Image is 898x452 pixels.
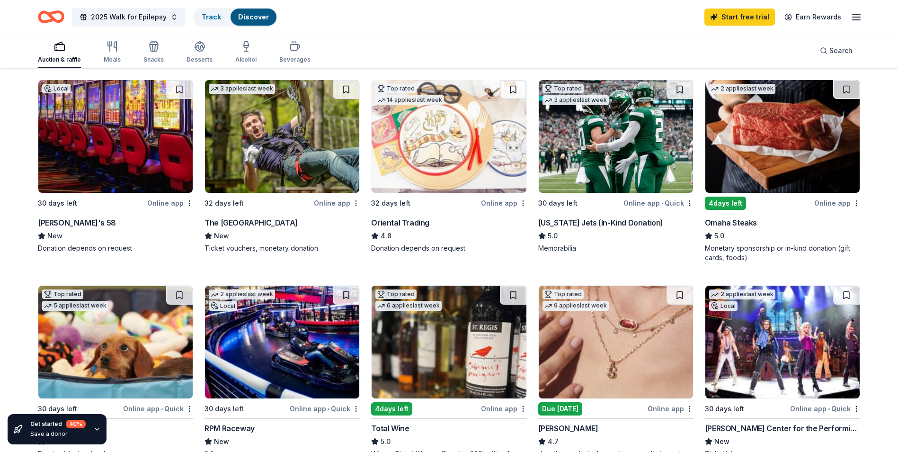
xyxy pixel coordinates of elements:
[548,230,558,242] span: 5.0
[371,402,412,416] div: 4 days left
[542,289,584,299] div: Top rated
[38,403,77,415] div: 30 days left
[714,230,724,242] span: 5.0
[204,217,298,228] div: The [GEOGRAPHIC_DATA]
[30,420,86,428] div: Get started
[542,301,609,311] div: 9 applies last week
[238,13,269,21] a: Discover
[30,430,86,438] div: Save a donor
[38,56,81,63] div: Auction & raffle
[829,45,853,56] span: Search
[204,403,244,415] div: 30 days left
[705,80,860,193] img: Image for Omaha Steaks
[143,56,164,63] div: Snacks
[279,56,311,63] div: Beverages
[38,217,116,228] div: [PERSON_NAME]'s 58
[161,405,163,413] span: •
[371,244,526,253] div: Donation depends on request
[66,420,86,428] div: 40 %
[648,403,694,415] div: Online app
[279,37,311,68] button: Beverages
[705,80,860,262] a: Image for Omaha Steaks 2 applieslast week4days leftOnline appOmaha Steaks5.0Monetary sponsorship ...
[375,95,444,105] div: 14 applies last week
[38,80,193,193] img: Image for Jake's 58
[209,289,275,299] div: 2 applies last week
[123,403,193,415] div: Online app Quick
[779,9,847,26] a: Earn Rewards
[705,217,757,228] div: Omaha Steaks
[375,84,417,93] div: Top rated
[814,197,860,209] div: Online app
[38,37,81,68] button: Auction & raffle
[209,84,275,94] div: 3 applies last week
[204,244,360,253] div: Ticket vouchers, monetary donation
[209,301,237,311] div: Local
[542,95,609,105] div: 3 applies last week
[709,301,738,311] div: Local
[375,301,442,311] div: 6 applies last week
[205,80,359,193] img: Image for The Adventure Park
[193,8,277,27] button: TrackDiscover
[381,230,391,242] span: 4.8
[42,84,71,93] div: Local
[371,423,409,434] div: Total Wine
[235,56,257,63] div: Alcohol
[38,198,77,209] div: 30 days left
[790,403,860,415] div: Online app Quick
[539,80,693,193] img: Image for New York Jets (In-Kind Donation)
[381,436,391,447] span: 5.0
[290,403,360,415] div: Online app Quick
[214,436,229,447] span: New
[104,56,121,63] div: Meals
[38,80,193,253] a: Image for Jake's 58Local30 days leftOnline app[PERSON_NAME]'s 58NewDonation depends on request
[371,80,526,253] a: Image for Oriental TradingTop rated14 applieslast week32 days leftOnline appOriental Trading4.8Do...
[709,84,775,94] div: 2 applies last week
[204,423,255,434] div: RPM Raceway
[147,197,193,209] div: Online app
[539,286,693,398] img: Image for Kendra Scott
[372,80,526,193] img: Image for Oriental Trading
[204,80,360,253] a: Image for The Adventure Park3 applieslast week32 days leftOnline appThe [GEOGRAPHIC_DATA]NewTicke...
[705,286,860,398] img: Image for Tilles Center for the Performing Arts
[47,230,62,242] span: New
[704,9,775,26] a: Start free trial
[538,80,694,253] a: Image for New York Jets (In-Kind Donation)Top rated3 applieslast week30 days leftOnline app•Quick...
[828,405,830,413] span: •
[314,197,360,209] div: Online app
[214,230,229,242] span: New
[709,289,775,299] div: 2 applies last week
[705,403,744,415] div: 30 days left
[371,198,410,209] div: 32 days left
[72,8,186,27] button: 2025 Walk for Epilepsy
[542,84,584,93] div: Top rated
[328,405,329,413] span: •
[705,423,860,434] div: [PERSON_NAME] Center for the Performing Arts
[235,37,257,68] button: Alcohol
[538,198,578,209] div: 30 days left
[143,37,164,68] button: Snacks
[38,6,64,28] a: Home
[202,13,221,21] a: Track
[38,286,193,398] img: Image for BarkBox
[38,244,193,253] div: Donation depends on request
[705,197,746,210] div: 4 days left
[42,289,83,299] div: Top rated
[91,11,167,23] span: 2025 Walk for Epilepsy
[204,198,244,209] div: 32 days left
[104,37,121,68] button: Meals
[538,244,694,253] div: Memorabilia
[481,403,527,415] div: Online app
[548,436,559,447] span: 4.7
[538,217,663,228] div: [US_STATE] Jets (In-Kind Donation)
[812,41,860,60] button: Search
[187,56,213,63] div: Desserts
[705,244,860,262] div: Monetary sponsorship or in-kind donation (gift cards, foods)
[205,286,359,398] img: Image for RPM Raceway
[42,301,108,311] div: 5 applies last week
[538,402,582,416] div: Due [DATE]
[375,289,417,299] div: Top rated
[481,197,527,209] div: Online app
[623,197,694,209] div: Online app Quick
[187,37,213,68] button: Desserts
[714,436,729,447] span: New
